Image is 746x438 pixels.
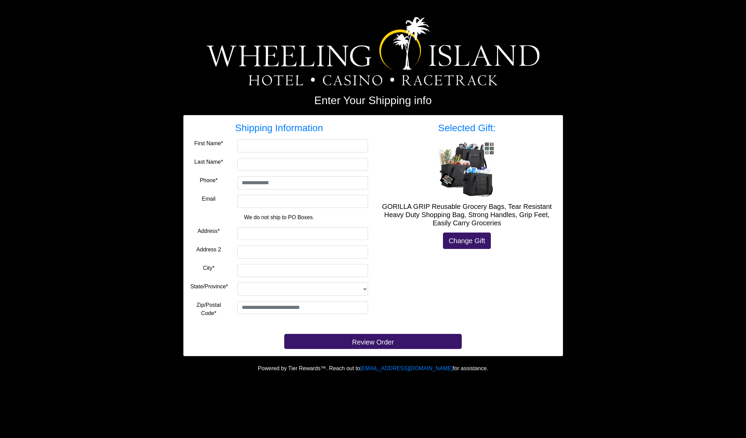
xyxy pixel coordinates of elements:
[202,195,215,203] label: Email
[378,122,556,134] h3: Selected Gift:
[183,94,563,107] h2: Enter Your Shipping info
[284,334,462,349] button: Review Order
[443,233,491,249] a: Change Gift
[440,142,494,197] img: GORILLA GRIP Reusable Grocery Bags, Tear Resistant Heavy Duty Shopping Bag, Strong Handles, Grip ...
[378,202,556,227] h5: GORILLA GRIP Reusable Grocery Bags, Tear Resistant Heavy Duty Shopping Bag, Strong Handles, Grip ...
[196,246,221,254] label: Address 2
[194,139,223,148] label: First Name*
[258,365,488,371] span: Powered by Tier Rewards™. Reach out to for assistance.
[203,264,214,272] label: City*
[200,176,218,185] label: Phone*
[194,158,223,166] label: Last Name*
[196,213,363,222] p: We do not ship to PO Boxes.
[191,301,227,317] label: Zip/Postal Code*
[191,122,368,134] h3: Shipping Information
[191,283,228,291] label: State/Province*
[207,17,539,86] img: Logo
[360,365,453,371] a: [EMAIL_ADDRESS][DOMAIN_NAME]
[198,227,220,235] label: Address*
